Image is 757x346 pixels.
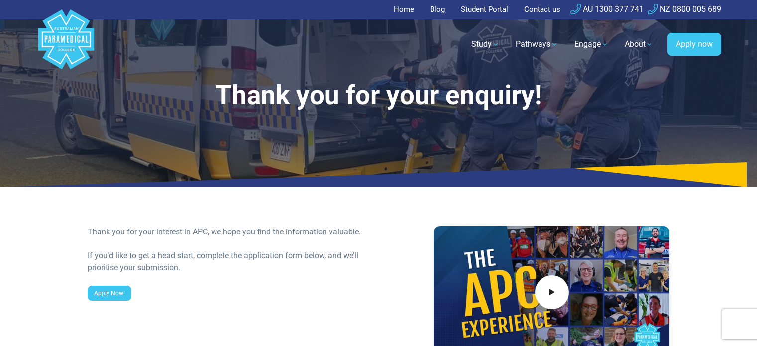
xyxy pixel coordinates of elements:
[568,30,615,58] a: Engage
[36,19,96,70] a: Australian Paramedical College
[88,226,373,238] div: Thank you for your interest in APC, we hope you find the information valuable.
[667,33,721,56] a: Apply now
[570,4,644,14] a: AU 1300 377 741
[619,30,659,58] a: About
[88,80,670,111] h1: Thank you for your enquiry!
[88,286,131,301] a: Apply Now!
[510,30,564,58] a: Pathways
[465,30,506,58] a: Study
[88,250,373,274] div: If you’d like to get a head start, complete the application form below, and we’ll prioritise your...
[648,4,721,14] a: NZ 0800 005 689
